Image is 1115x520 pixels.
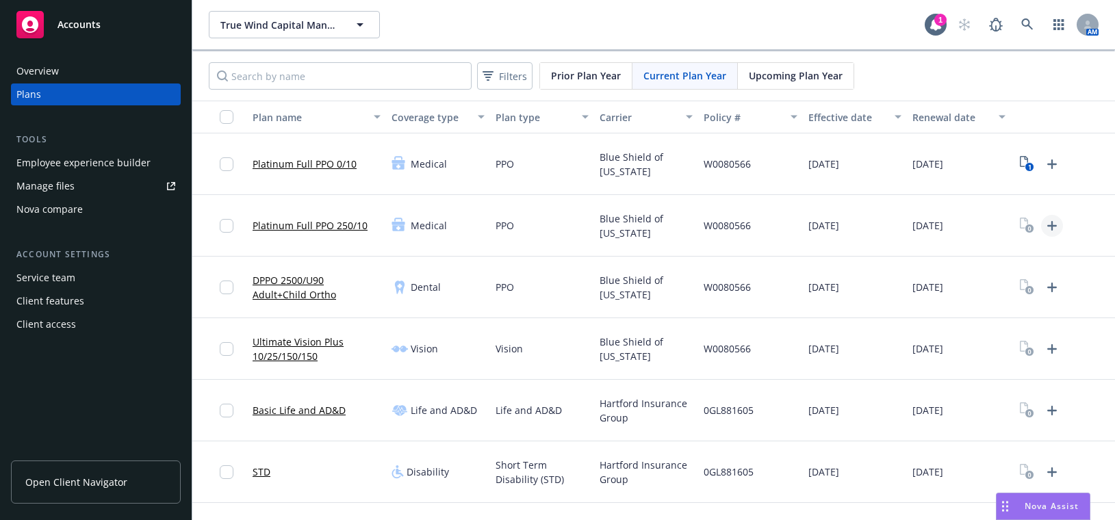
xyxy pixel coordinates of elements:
[600,396,693,425] span: Hartford Insurance Group
[912,465,943,479] span: [DATE]
[496,218,514,233] span: PPO
[704,157,751,171] span: W0080566
[16,152,151,174] div: Employee experience builder
[253,273,381,302] a: DPPO 2500/U90 Adult+Child Ortho
[912,110,990,125] div: Renewal date
[16,267,75,289] div: Service team
[16,313,76,335] div: Client access
[912,280,943,294] span: [DATE]
[704,341,751,356] span: W0080566
[934,14,947,26] div: 1
[643,68,726,83] span: Current Plan Year
[11,290,181,312] a: Client features
[220,18,339,32] span: True Wind Capital Management LP
[11,248,181,261] div: Account settings
[407,465,449,479] span: Disability
[490,101,594,133] button: Plan type
[698,101,802,133] button: Policy #
[411,341,438,356] span: Vision
[1041,461,1063,483] a: Upload Plan Documents
[600,150,693,179] span: Blue Shield of [US_STATE]
[1045,11,1073,38] a: Switch app
[808,465,839,479] span: [DATE]
[1014,11,1041,38] a: Search
[16,60,59,82] div: Overview
[997,493,1014,519] div: Drag to move
[220,157,233,171] input: Toggle Row Selected
[11,267,181,289] a: Service team
[220,219,233,233] input: Toggle Row Selected
[704,280,751,294] span: W0080566
[16,83,41,105] div: Plans
[600,273,693,302] span: Blue Shield of [US_STATE]
[1016,400,1038,421] a: View Plan Documents
[499,69,527,83] span: Filters
[1016,338,1038,360] a: View Plan Documents
[1041,153,1063,175] a: Upload Plan Documents
[803,101,907,133] button: Effective date
[496,157,514,171] span: PPO
[594,101,698,133] button: Carrier
[253,403,346,417] a: Basic Life and AD&D
[496,458,589,486] span: Short Term Disability (STD)
[386,101,490,133] button: Coverage type
[982,11,1010,38] a: Report a Bug
[912,403,943,417] span: [DATE]
[1041,215,1063,237] a: Upload Plan Documents
[1016,461,1038,483] a: View Plan Documents
[11,175,181,197] a: Manage files
[704,110,782,125] div: Policy #
[11,133,181,146] div: Tools
[16,198,83,220] div: Nova compare
[220,342,233,356] input: Toggle Row Selected
[1028,163,1031,172] text: 1
[253,157,357,171] a: Platinum Full PPO 0/10
[220,465,233,479] input: Toggle Row Selected
[808,218,839,233] span: [DATE]
[912,157,943,171] span: [DATE]
[411,403,477,417] span: Life and AD&D
[11,83,181,105] a: Plans
[253,218,368,233] a: Platinum Full PPO 250/10
[209,11,380,38] button: True Wind Capital Management LP
[496,341,523,356] span: Vision
[912,218,943,233] span: [DATE]
[253,110,366,125] div: Plan name
[996,493,1090,520] button: Nova Assist
[808,110,886,125] div: Effective date
[1041,338,1063,360] a: Upload Plan Documents
[220,110,233,124] input: Select all
[1016,276,1038,298] a: View Plan Documents
[247,101,386,133] button: Plan name
[704,218,751,233] span: W0080566
[808,341,839,356] span: [DATE]
[477,62,533,90] button: Filters
[600,458,693,486] span: Hartford Insurance Group
[209,62,472,90] input: Search by name
[907,101,1011,133] button: Renewal date
[551,68,621,83] span: Prior Plan Year
[16,290,84,312] div: Client features
[11,198,181,220] a: Nova compare
[392,110,470,125] div: Coverage type
[600,110,678,125] div: Carrier
[600,335,693,363] span: Blue Shield of [US_STATE]
[808,403,839,417] span: [DATE]
[11,60,181,82] a: Overview
[808,157,839,171] span: [DATE]
[1016,153,1038,175] a: View Plan Documents
[1041,276,1063,298] a: Upload Plan Documents
[1025,500,1079,512] span: Nova Assist
[411,218,447,233] span: Medical
[1016,215,1038,237] a: View Plan Documents
[704,403,754,417] span: 0GL881605
[11,313,181,335] a: Client access
[808,280,839,294] span: [DATE]
[480,66,530,86] span: Filters
[912,341,943,356] span: [DATE]
[496,403,562,417] span: Life and AD&D
[57,19,101,30] span: Accounts
[220,404,233,417] input: Toggle Row Selected
[1041,400,1063,421] a: Upload Plan Documents
[253,335,381,363] a: Ultimate Vision Plus 10/25/150/150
